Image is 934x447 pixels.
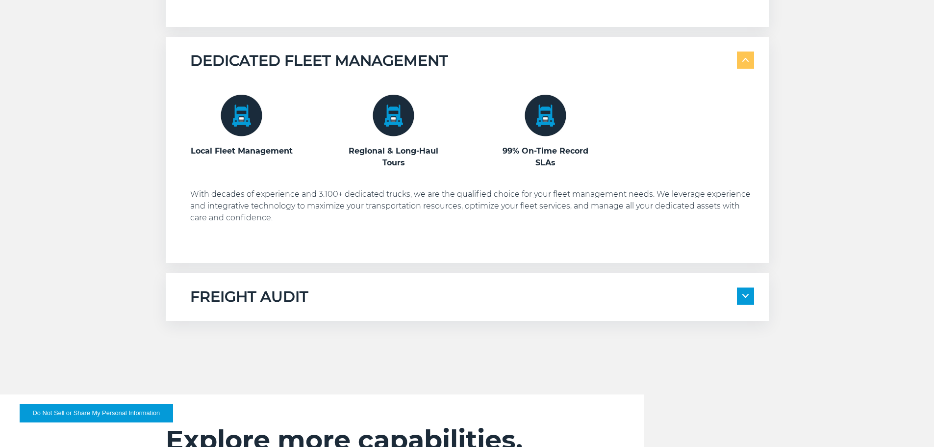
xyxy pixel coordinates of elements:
[742,58,749,62] img: arrow
[342,145,445,169] h3: Regional & Long-Haul Tours
[885,400,934,447] iframe: Chat Widget
[190,188,754,224] p: With decades of experience and 3.100+ dedicated trucks, we are the qualified choice for your flee...
[742,294,749,298] img: arrow
[190,145,293,157] h3: Local Fleet Management
[190,52,448,70] h5: DEDICATED FLEET MANAGEMENT
[494,145,597,169] h3: 99% On-Time Record SLAs
[20,404,173,422] button: Do Not Sell or Share My Personal Information
[190,288,308,306] h5: FREIGHT AUDIT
